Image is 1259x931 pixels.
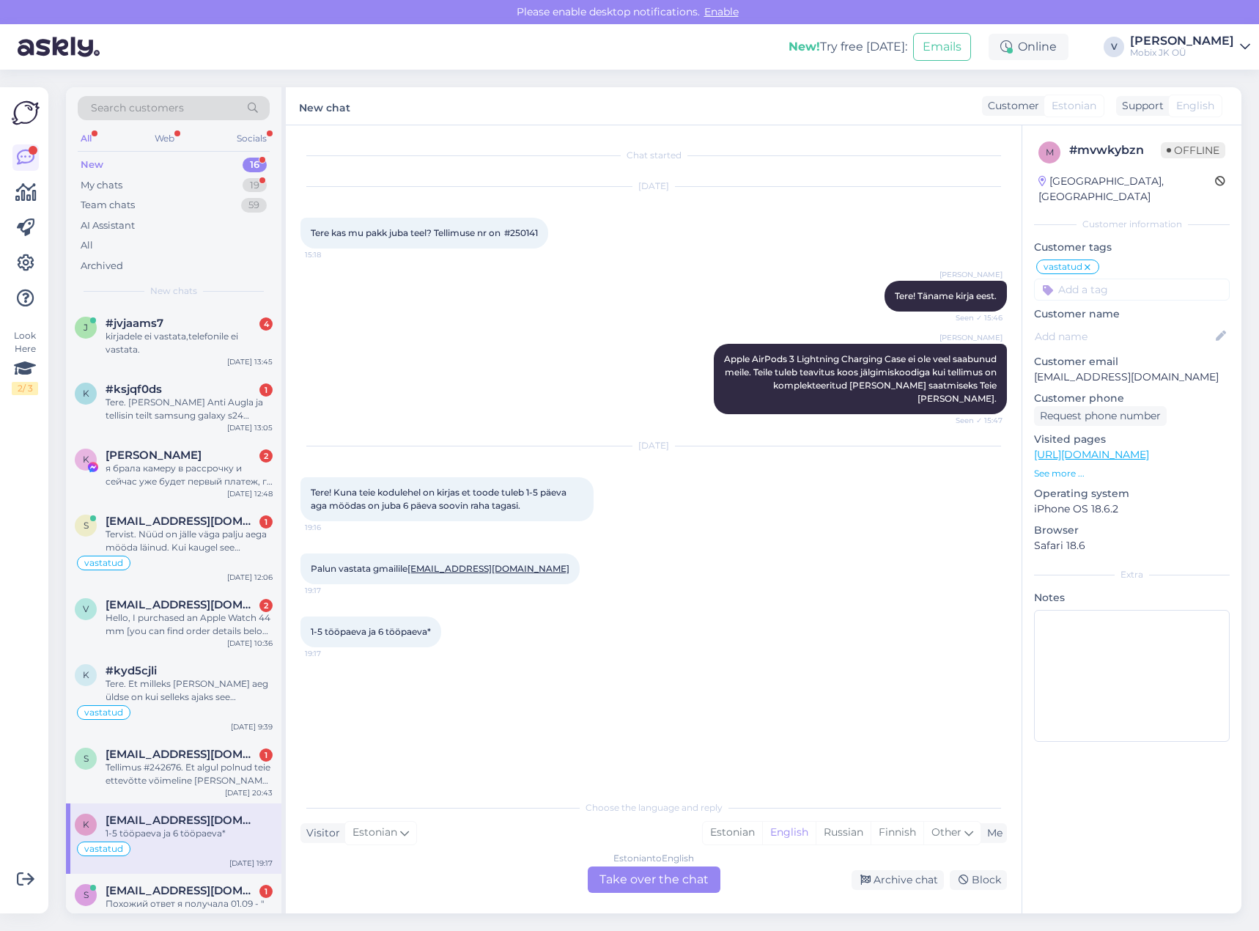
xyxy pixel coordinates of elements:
[106,528,273,554] div: Tervist. Nüüd on jälle väga palju aega mööda läinud. Kui kaugel see tagasimakse teostamine on? #2...
[106,611,273,638] div: Hello, I purchased an Apple Watch 44 mm [you can find order details below, Order number #257648] ...
[981,825,1003,841] div: Me
[81,238,93,253] div: All
[231,721,273,732] div: [DATE] 9:39
[299,96,350,116] label: New chat
[1130,35,1250,59] a: [PERSON_NAME]Mobix JK OÜ
[939,332,1003,343] span: [PERSON_NAME]
[300,149,1007,162] div: Chat started
[950,870,1007,890] div: Block
[939,269,1003,280] span: [PERSON_NAME]
[81,259,123,273] div: Archived
[225,787,273,798] div: [DATE] 20:43
[106,317,163,330] span: #jvjaams7
[91,100,184,116] span: Search customers
[1034,391,1230,406] p: Customer phone
[300,825,340,841] div: Visitor
[1034,218,1230,231] div: Customer information
[311,626,431,637] span: 1-5 tööpaeva ja 6 tööpaeva*
[234,129,270,148] div: Socials
[1034,538,1230,553] p: Safari 18.6
[300,180,1007,193] div: [DATE]
[106,515,258,528] span: sulev.maesaar@gmail.com
[84,753,89,764] span: s
[305,249,360,260] span: 15:18
[83,388,89,399] span: k
[106,330,273,356] div: kirjadele ei vastata,telefonile ei vastata.
[1034,501,1230,517] p: iPhone OS 18.6.2
[81,158,103,172] div: New
[84,708,123,717] span: vastatud
[700,5,743,18] span: Enable
[352,825,397,841] span: Estonian
[789,38,907,56] div: Try free [DATE]:
[1130,35,1234,47] div: [PERSON_NAME]
[12,382,38,395] div: 2 / 3
[305,648,360,659] span: 19:17
[1069,141,1161,159] div: # mvwkybzn
[305,522,360,533] span: 19:16
[150,284,197,298] span: New chats
[241,198,267,213] div: 59
[1034,467,1230,480] p: See more ...
[948,415,1003,426] span: Seen ✓ 15:47
[989,34,1068,60] div: Online
[152,129,177,148] div: Web
[229,858,273,869] div: [DATE] 19:17
[762,822,816,844] div: English
[1034,369,1230,385] p: [EMAIL_ADDRESS][DOMAIN_NAME]
[259,599,273,612] div: 2
[84,520,89,531] span: s
[1161,142,1225,158] span: Offline
[227,356,273,367] div: [DATE] 13:45
[1046,147,1054,158] span: m
[259,449,273,463] div: 2
[1104,37,1124,57] div: V
[106,462,273,488] div: я брала камеру в рассрочку и сейчас уже будет первый платеж, го платить пока у меня камеры нет на...
[1116,98,1164,114] div: Support
[1044,262,1082,271] span: vastatud
[259,515,273,529] div: 1
[106,383,162,396] span: #ksjqf0ds
[1034,568,1230,581] div: Extra
[106,748,258,761] span: sulev.maesaar@gmail.com
[84,322,88,333] span: j
[1034,448,1149,461] a: [URL][DOMAIN_NAME]
[789,40,820,54] b: New!
[1130,47,1234,59] div: Mobix JK OÜ
[816,822,871,844] div: Russian
[259,383,273,397] div: 1
[84,889,89,900] span: s
[227,638,273,649] div: [DATE] 10:36
[871,822,923,844] div: Finnish
[1034,306,1230,322] p: Customer name
[83,819,89,830] span: k
[243,178,267,193] div: 19
[106,598,258,611] span: vuqarqasimov@gmail.com
[311,563,569,574] span: Palun vastata gmailile
[81,178,122,193] div: My chats
[311,487,569,511] span: Tere! Kuna teie kodulehel on kirjas et toode tuleb 1-5 päeva aga möödas on juba 6 päeva soovin ra...
[1034,523,1230,538] p: Browser
[227,572,273,583] div: [DATE] 12:06
[259,317,273,331] div: 4
[311,227,538,238] span: Tere kas mu pakk juba teel? Tellimuse nr on #250141
[81,198,135,213] div: Team chats
[83,669,89,680] span: k
[106,677,273,704] div: Tere. Et milleks [PERSON_NAME] aeg üldse on kui selleks ajaks see [PERSON_NAME] ole et 14 tööpäev...
[12,99,40,127] img: Askly Logo
[106,884,258,897] span: svetlana_shupenko@mail.ru
[1176,98,1214,114] span: English
[1034,432,1230,447] p: Visited pages
[12,329,38,395] div: Look Here
[83,603,89,614] span: v
[227,422,273,433] div: [DATE] 13:05
[1034,406,1167,426] div: Request phone number
[724,353,999,404] span: Apple AirPods 3 Lightning Charging Case ei ole veel saabunud meile. Teile tuleb teavitus koos jäl...
[106,449,202,462] span: Karina Terras
[106,814,258,827] span: kunnissandra@gmail.com
[852,870,944,890] div: Archive chat
[1052,98,1096,114] span: Estonian
[982,98,1039,114] div: Customer
[913,33,971,61] button: Emails
[948,312,1003,323] span: Seen ✓ 15:46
